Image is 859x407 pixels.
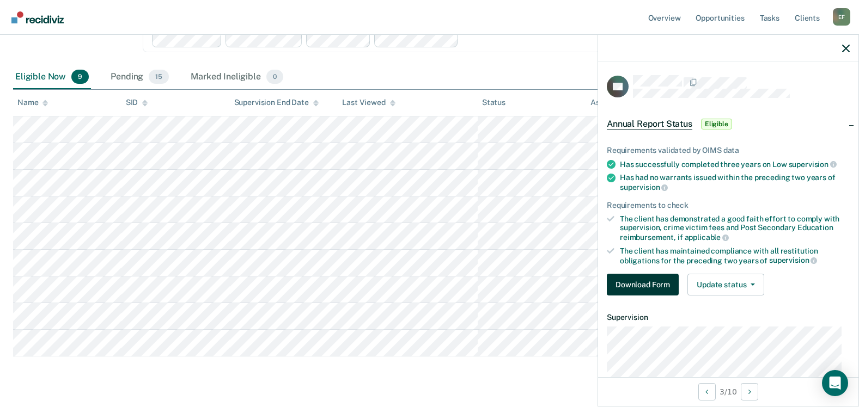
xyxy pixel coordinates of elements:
[698,383,716,400] button: Previous Opportunity
[822,370,848,396] div: Open Intercom Messenger
[598,107,858,141] div: Annual Report StatusEligible
[620,183,668,192] span: supervision
[833,8,850,26] button: Profile dropdown button
[685,233,729,242] span: applicable
[17,98,48,107] div: Name
[482,98,505,107] div: Status
[342,98,395,107] div: Last Viewed
[687,274,764,295] button: Update status
[188,65,285,89] div: Marked Ineligible
[126,98,148,107] div: SID
[13,65,91,89] div: Eligible Now
[607,201,850,210] div: Requirements to check
[598,377,858,406] div: 3 / 10
[234,98,319,107] div: Supervision End Date
[620,173,850,192] div: Has had no warrants issued within the preceding two years of
[607,119,692,129] span: Annual Report Status
[607,274,679,295] button: Download Form
[769,256,817,264] span: supervision
[833,8,850,26] div: E F
[607,313,850,322] dt: Supervision
[789,160,837,169] span: supervision
[607,274,683,295] a: Navigate to form link
[741,383,758,400] button: Next Opportunity
[149,70,169,84] span: 15
[266,70,283,84] span: 0
[701,119,732,129] span: Eligible
[620,159,850,169] div: Has successfully completed three years on Low
[620,214,850,242] div: The client has demonstrated a good faith effort to comply with supervision, crime victim fees and...
[607,146,850,155] div: Requirements validated by OIMS data
[620,246,850,265] div: The client has maintained compliance with all restitution obligations for the preceding two years of
[108,65,171,89] div: Pending
[71,70,89,84] span: 9
[11,11,64,23] img: Recidiviz
[590,98,642,107] div: Assigned to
